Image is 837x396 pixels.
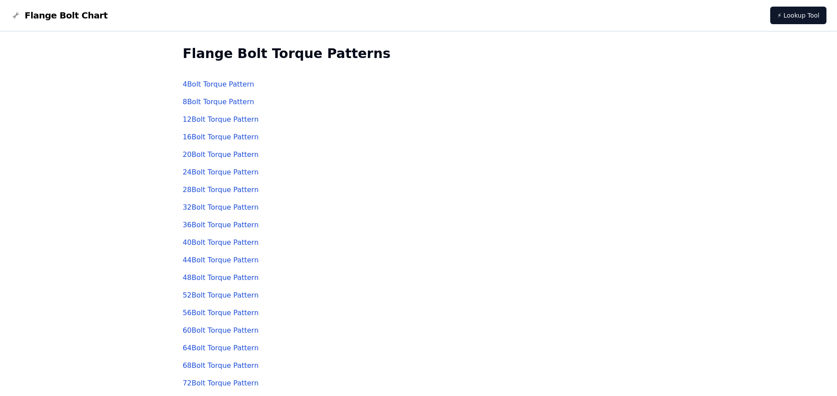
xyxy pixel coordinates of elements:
[183,221,259,229] a: 36Bolt Torque Pattern
[183,133,259,141] a: 16Bolt Torque Pattern
[183,80,254,88] a: 4Bolt Torque Pattern
[183,361,259,370] a: 68Bolt Torque Pattern
[183,256,259,264] a: 44Bolt Torque Pattern
[183,98,254,106] a: 8Bolt Torque Pattern
[183,379,259,387] a: 72Bolt Torque Pattern
[25,9,108,22] span: Flange Bolt Chart
[183,203,259,211] a: 32Bolt Torque Pattern
[183,150,259,159] a: 20Bolt Torque Pattern
[183,168,259,176] a: 24Bolt Torque Pattern
[183,344,259,352] a: 64Bolt Torque Pattern
[183,291,259,299] a: 52Bolt Torque Pattern
[183,273,259,282] a: 48Bolt Torque Pattern
[183,46,655,62] h2: Flange Bolt Torque Patterns
[183,326,259,334] a: 60Bolt Torque Pattern
[183,238,259,247] a: 40Bolt Torque Pattern
[11,9,108,22] a: Flange Bolt Chart LogoFlange Bolt Chart
[183,185,259,194] a: 28Bolt Torque Pattern
[770,7,826,24] a: ⚡ Lookup Tool
[183,115,259,124] a: 12Bolt Torque Pattern
[11,10,21,21] img: Flange Bolt Chart Logo
[183,309,259,317] a: 56Bolt Torque Pattern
